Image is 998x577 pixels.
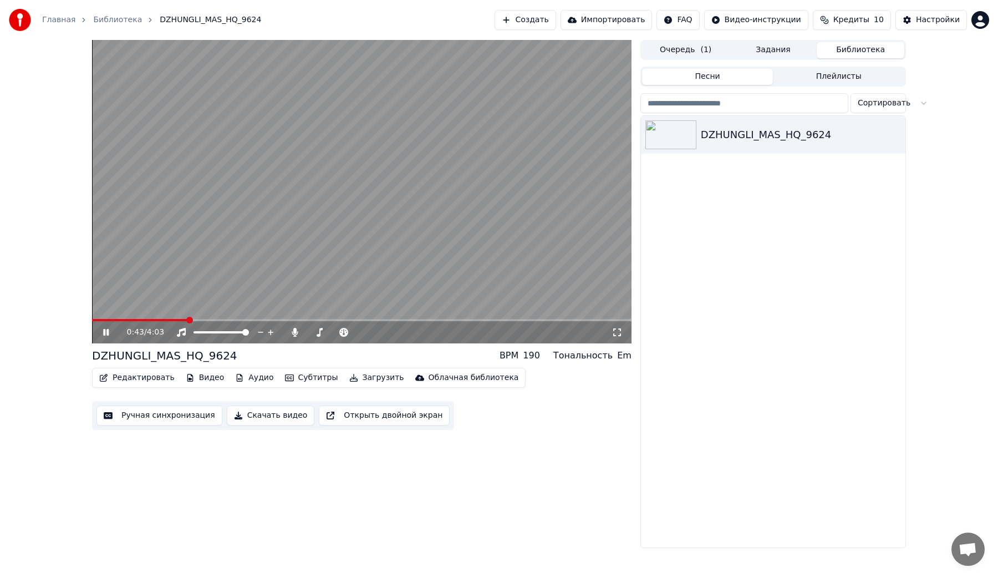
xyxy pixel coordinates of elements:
[495,10,556,30] button: Создать
[95,370,179,386] button: Редактировать
[127,327,144,338] span: 0:43
[127,327,154,338] div: /
[951,533,985,566] a: Открытый чат
[858,98,910,109] span: Сортировать
[561,10,653,30] button: Импортировать
[813,10,891,30] button: Кредиты10
[642,42,730,58] button: Очередь
[42,14,261,26] nav: breadcrumb
[319,406,450,426] button: Открыть двойной экран
[281,370,343,386] button: Субтитры
[817,42,904,58] button: Библиотека
[500,349,518,362] div: BPM
[345,370,409,386] button: Загрузить
[773,69,904,85] button: Плейлисты
[92,348,237,363] div: DZHUNGLI_MAS_HQ_9624
[656,10,699,30] button: FAQ
[160,14,261,26] span: DZHUNGLI_MAS_HQ_9624
[523,349,540,362] div: 190
[96,406,222,426] button: Ручная синхронизация
[429,372,519,383] div: Облачная библиотека
[701,127,901,143] div: DZHUNGLI_MAS_HQ_9624
[704,10,808,30] button: Видео-инструкции
[227,406,315,426] button: Скачать видео
[9,9,31,31] img: youka
[617,349,632,362] div: Em
[916,14,960,26] div: Настройки
[42,14,75,26] a: Главная
[874,14,884,26] span: 10
[642,69,773,85] button: Песни
[93,14,142,26] a: Библиотека
[553,349,613,362] div: Тональность
[147,327,164,338] span: 4:03
[181,370,229,386] button: Видео
[231,370,278,386] button: Аудио
[730,42,817,58] button: Задания
[700,44,711,55] span: ( 1 )
[833,14,869,26] span: Кредиты
[895,10,967,30] button: Настройки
